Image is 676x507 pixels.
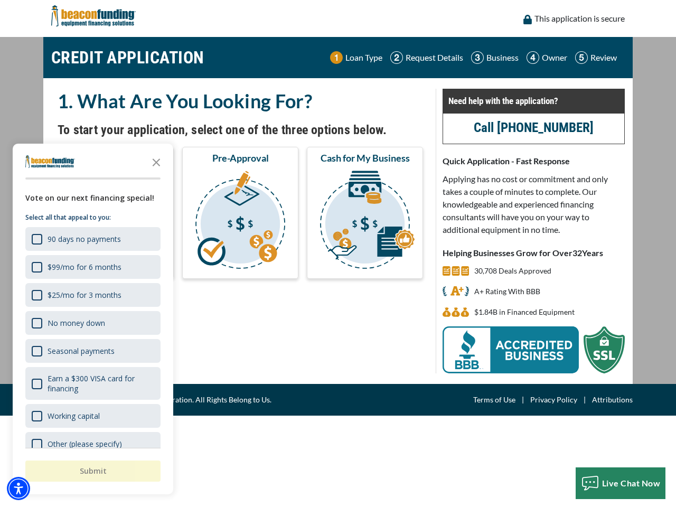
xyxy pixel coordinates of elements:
[474,120,594,135] a: call (847) 897-2499
[25,432,161,456] div: Other (please specify)
[184,168,296,274] img: Pre-Approval
[48,262,121,272] div: $99/mo for 6 months
[474,285,540,298] p: A+ Rating With BBB
[575,51,588,64] img: Step 5
[448,95,619,107] p: Need help with the application?
[48,373,154,393] div: Earn a $300 VISA card for financing
[309,168,421,274] img: Cash for My Business
[523,15,532,24] img: lock icon to convery security
[58,121,423,139] h4: To start your application, select one of the three options below.
[25,255,161,279] div: $99/mo for 6 months
[48,234,121,244] div: 90 days no payments
[13,144,173,494] div: Survey
[25,339,161,363] div: Seasonal payments
[330,51,343,64] img: Step 1
[48,411,100,421] div: Working capital
[182,147,298,279] button: Pre-Approval
[48,290,121,300] div: $25/mo for 3 months
[307,147,423,279] button: Cash for My Business
[48,346,115,356] div: Seasonal payments
[474,306,575,318] p: $1,836,212,621 in Financed Equipment
[527,51,539,64] img: Step 4
[25,404,161,428] div: Working capital
[473,393,515,406] a: Terms of Use
[406,51,463,64] p: Request Details
[486,51,519,64] p: Business
[25,367,161,400] div: Earn a $300 VISA card for financing
[25,227,161,251] div: 90 days no payments
[212,152,269,164] span: Pre-Approval
[602,478,661,488] span: Live Chat Now
[25,155,75,168] img: Company logo
[515,393,530,406] span: |
[58,89,423,113] h2: 1. What Are You Looking For?
[576,467,666,499] button: Live Chat Now
[443,247,625,259] p: Helping Businesses Grow for Over Years
[443,173,625,236] p: Applying has no cost or commitment and only takes a couple of minutes to complete. Our knowledgea...
[471,51,484,64] img: Step 3
[146,151,167,172] button: Close the survey
[51,42,204,73] h1: CREDIT APPLICATION
[390,51,403,64] img: Step 2
[443,326,625,373] img: BBB Acredited Business and SSL Protection
[48,439,122,449] div: Other (please specify)
[542,51,567,64] p: Owner
[321,152,410,164] span: Cash for My Business
[530,393,577,406] a: Privacy Policy
[25,283,161,307] div: $25/mo for 3 months
[474,265,551,277] p: 30,708 Deals Approved
[48,318,105,328] div: No money down
[345,51,382,64] p: Loan Type
[25,192,161,204] div: Vote on our next financing special!
[443,155,625,167] p: Quick Application - Fast Response
[577,393,592,406] span: |
[25,461,161,482] button: Submit
[590,51,617,64] p: Review
[7,477,30,500] div: Accessibility Menu
[25,311,161,335] div: No money down
[25,212,161,223] p: Select all that appeal to you:
[572,248,582,258] span: 32
[534,12,625,25] p: This application is secure
[592,393,633,406] a: Attributions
